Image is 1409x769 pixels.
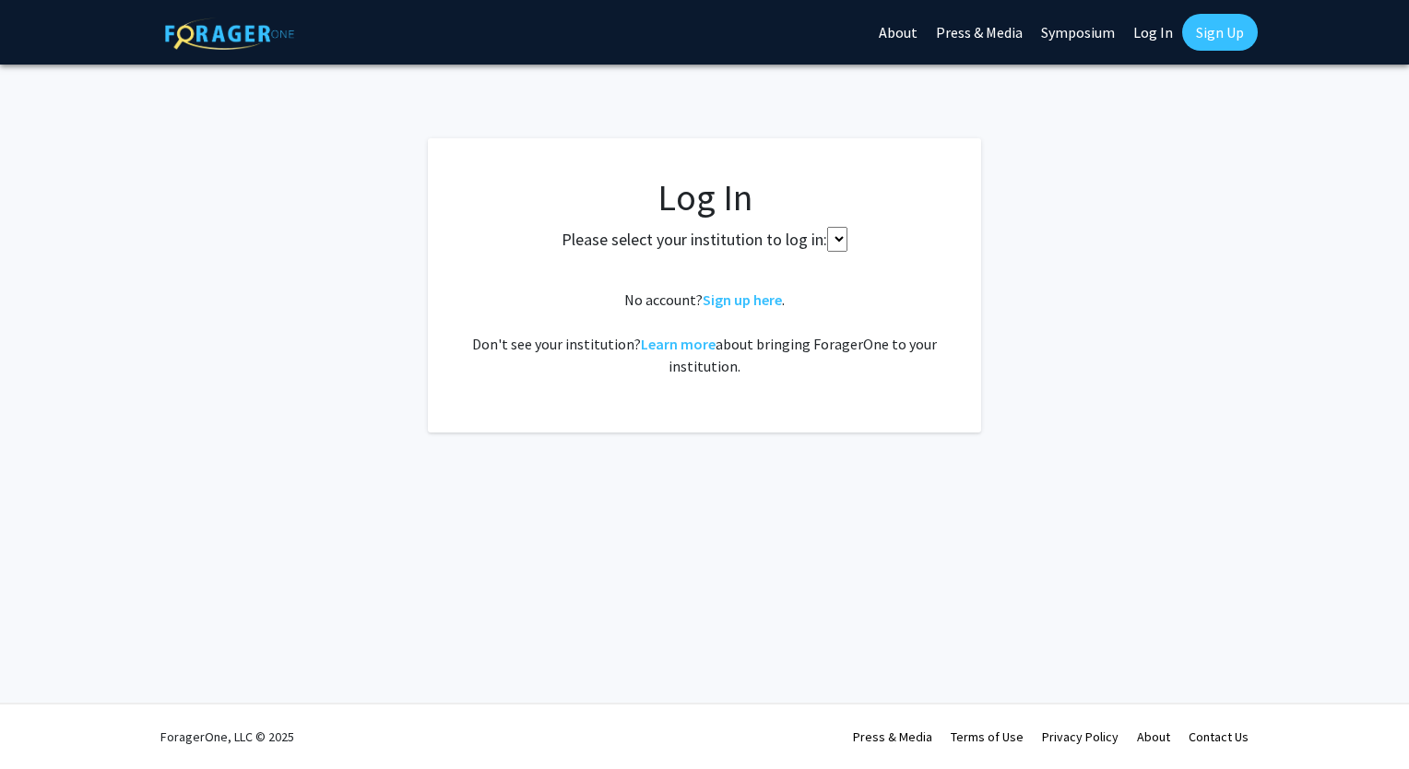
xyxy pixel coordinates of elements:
[160,704,294,769] div: ForagerOne, LLC © 2025
[465,289,944,377] div: No account? . Don't see your institution? about bringing ForagerOne to your institution.
[165,18,294,50] img: ForagerOne Logo
[641,335,716,353] a: Learn more about bringing ForagerOne to your institution
[1189,728,1249,745] a: Contact Us
[1137,728,1170,745] a: About
[465,175,944,219] h1: Log In
[703,290,782,309] a: Sign up here
[951,728,1024,745] a: Terms of Use
[1042,728,1119,745] a: Privacy Policy
[562,227,827,252] label: Please select your institution to log in:
[1182,14,1258,51] a: Sign Up
[853,728,932,745] a: Press & Media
